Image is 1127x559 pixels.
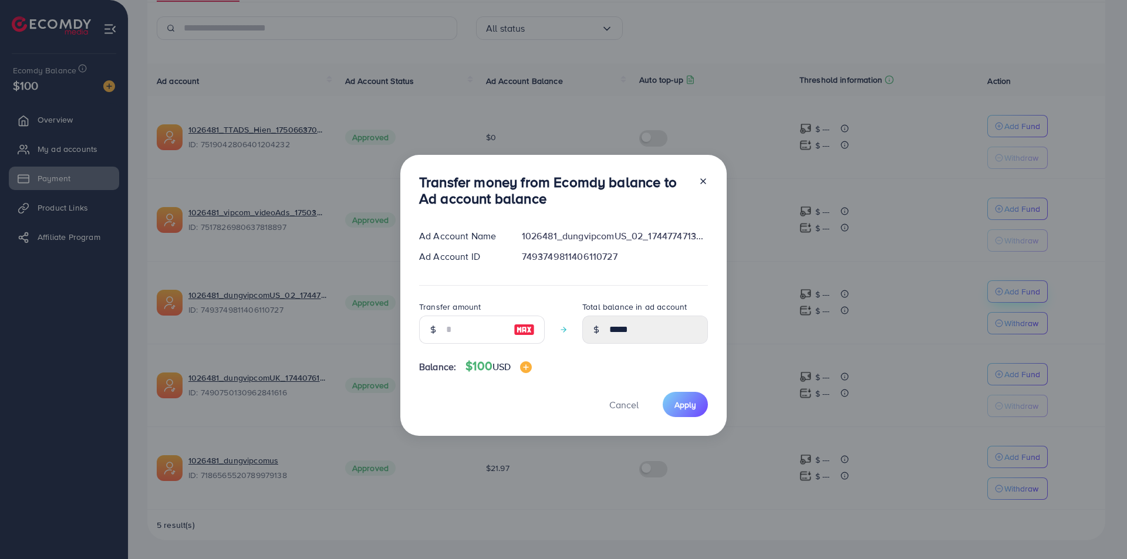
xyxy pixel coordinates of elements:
span: Apply [674,399,696,411]
button: Apply [663,392,708,417]
div: Ad Account ID [410,250,512,263]
div: 7493749811406110727 [512,250,717,263]
span: USD [492,360,511,373]
label: Transfer amount [419,301,481,313]
span: Balance: [419,360,456,374]
div: 1026481_dungvipcomUS_02_1744774713900 [512,229,717,243]
img: image [514,323,535,337]
h3: Transfer money from Ecomdy balance to Ad account balance [419,174,689,208]
label: Total balance in ad account [582,301,687,313]
iframe: Chat [1077,506,1118,550]
button: Cancel [595,392,653,417]
div: Ad Account Name [410,229,512,243]
img: image [520,361,532,373]
h4: $100 [465,359,532,374]
span: Cancel [609,398,639,411]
